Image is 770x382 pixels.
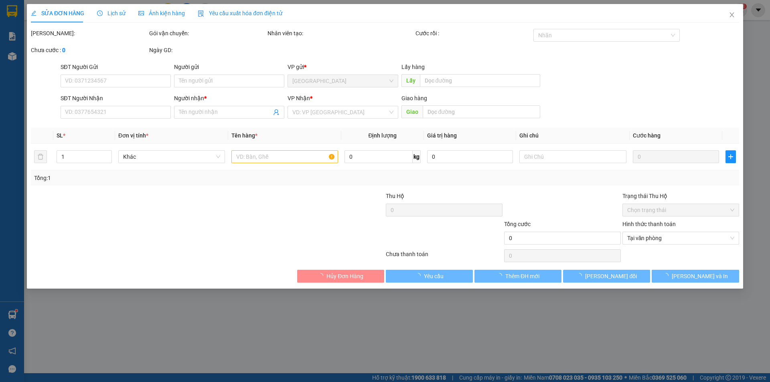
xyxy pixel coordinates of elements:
b: [STREET_ADDRESS][PERSON_NAME] [4,53,54,68]
button: [PERSON_NAME] đổi [563,270,650,283]
label: Hình thức thanh toán [622,221,676,227]
span: Đơn vị tính [118,132,148,139]
li: VP [GEOGRAPHIC_DATA] [55,34,107,61]
span: picture [138,10,144,16]
span: VP Nhận [288,95,310,101]
div: Gói vận chuyển: [149,29,266,38]
span: clock-circle [97,10,103,16]
span: Lấy [401,74,420,87]
span: loading [663,273,672,279]
input: Dọc đường [423,105,540,118]
span: Increase Value [103,151,111,157]
th: Ghi chú [517,128,630,144]
span: loading [318,273,326,279]
span: Thu Hộ [386,193,404,199]
span: edit [31,10,36,16]
button: [PERSON_NAME] và In [652,270,739,283]
span: Đà Nẵng [293,75,393,87]
input: Ghi Chú [520,150,626,163]
span: close [729,12,735,18]
span: loading [577,273,586,279]
b: 0 [62,47,65,53]
span: Giao [401,105,423,118]
input: 0 [633,150,719,163]
div: Người nhận [174,94,284,103]
div: Ngày GD: [149,46,266,55]
span: Yêu cầu xuất hóa đơn điện tử [198,10,282,16]
span: Giao hàng [401,95,427,101]
span: down [105,158,110,162]
button: Hủy Đơn Hàng [297,270,384,283]
span: close-circle [730,236,735,241]
span: loading [496,273,505,279]
button: Yêu cầu [386,270,473,283]
div: Nhân viên tạo: [267,29,414,38]
span: user-add [274,109,280,115]
button: Close [721,4,743,26]
span: Định lượng [369,132,397,139]
span: Chọn trạng thái [627,204,734,216]
span: SỬA ĐƠN HÀNG [31,10,84,16]
span: kg [413,150,421,163]
span: Tên hàng [231,132,257,139]
span: Lịch sử [97,10,126,16]
input: Dọc đường [420,74,540,87]
div: Người gửi [174,63,284,71]
div: Tổng: 1 [34,174,297,182]
input: VD: Bàn, Ghế [231,150,338,163]
img: icon [198,10,204,17]
div: Cước rồi : [415,29,532,38]
span: Decrease Value [103,157,111,163]
span: Hủy Đơn Hàng [326,272,363,281]
span: Giá trị hàng [427,132,457,139]
span: Cước hàng [633,132,661,139]
div: SĐT Người Gửi [61,63,171,71]
div: Trạng thái Thu Hộ [622,192,739,200]
span: up [105,152,110,157]
div: [PERSON_NAME]: [31,29,148,38]
li: VP [PERSON_NAME] [4,34,55,43]
div: SĐT Người Nhận [61,94,171,103]
div: Chưa cước : [31,46,148,55]
span: loading [415,273,424,279]
div: VP gửi [288,63,398,71]
span: Lấy hàng [401,64,425,70]
span: Thêm ĐH mới [505,272,539,281]
span: Tổng cước [504,221,531,227]
span: Tại văn phòng [627,232,734,244]
span: Khác [123,151,220,163]
button: delete [34,150,47,163]
button: plus [725,150,736,163]
li: [PERSON_NAME] [4,4,116,19]
span: [PERSON_NAME] và In [672,272,728,281]
div: Chưa thanh toán [385,250,503,264]
span: plus [726,154,736,160]
span: environment [4,44,10,50]
span: Yêu cầu [424,272,444,281]
span: [PERSON_NAME] đổi [586,272,637,281]
button: Thêm ĐH mới [474,270,561,283]
span: SL [57,132,63,139]
span: Ảnh kiện hàng [138,10,185,16]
